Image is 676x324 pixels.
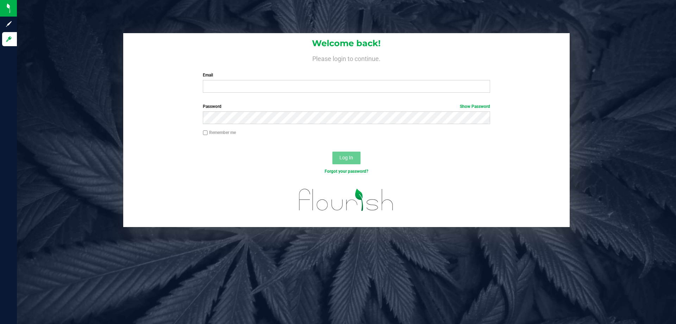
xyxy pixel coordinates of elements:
[5,36,12,43] inline-svg: Log in
[339,155,353,160] span: Log In
[203,129,236,136] label: Remember me
[5,20,12,27] inline-svg: Sign up
[332,152,361,164] button: Log In
[123,39,570,48] h1: Welcome back!
[203,72,490,78] label: Email
[290,182,402,218] img: flourish_logo.svg
[123,54,570,62] h4: Please login to continue.
[460,104,490,109] a: Show Password
[325,169,368,174] a: Forgot your password?
[203,104,221,109] span: Password
[203,130,208,135] input: Remember me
